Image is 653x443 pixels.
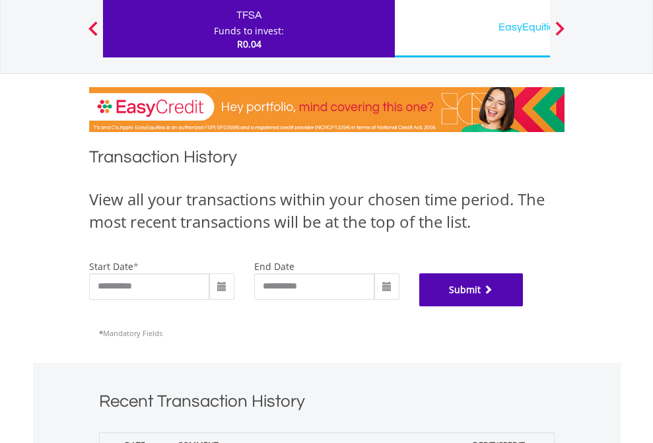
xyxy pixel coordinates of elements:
button: Previous [80,28,106,41]
label: end date [254,260,294,273]
span: Mandatory Fields [99,328,162,338]
button: Next [547,28,573,41]
div: View all your transactions within your chosen time period. The most recent transactions will be a... [89,188,565,234]
h1: Transaction History [89,145,565,175]
label: start date [89,260,133,273]
div: Funds to invest: [214,24,284,38]
span: R0.04 [237,38,261,50]
img: EasyCredit Promotion Banner [89,87,565,132]
div: TFSA [111,6,387,24]
button: Submit [419,273,524,306]
h1: Recent Transaction History [99,390,555,419]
